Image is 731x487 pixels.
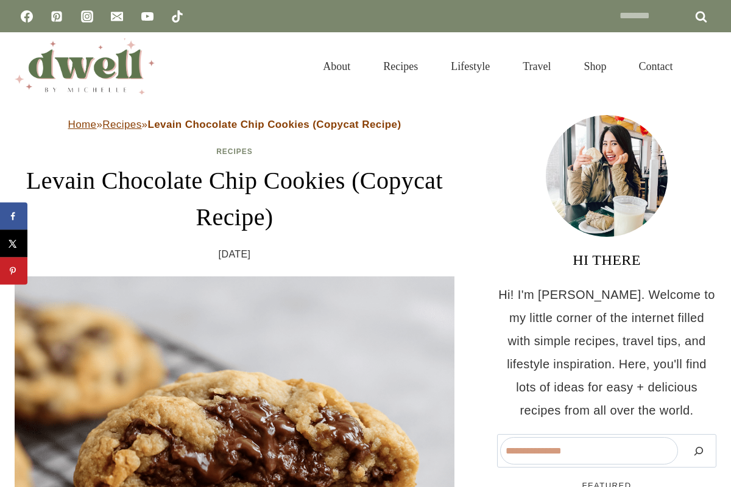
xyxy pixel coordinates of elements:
[147,119,401,130] strong: Levain Chocolate Chip Cookies (Copycat Recipe)
[306,45,367,88] a: About
[506,45,567,88] a: Travel
[15,38,155,94] img: DWELL by michelle
[367,45,434,88] a: Recipes
[68,119,97,130] a: Home
[434,45,506,88] a: Lifestyle
[68,119,401,130] span: » »
[15,163,454,236] h1: Levain Chocolate Chip Cookies (Copycat Recipe)
[684,437,713,464] button: Search
[135,4,160,29] a: YouTube
[165,4,189,29] a: TikTok
[15,4,39,29] a: Facebook
[44,4,69,29] a: Pinterest
[306,45,690,88] nav: Primary Navigation
[216,147,253,156] a: Recipes
[105,4,129,29] a: Email
[623,45,690,88] a: Contact
[696,56,716,77] button: View Search Form
[102,119,141,130] a: Recipes
[75,4,99,29] a: Instagram
[497,283,716,422] p: Hi! I'm [PERSON_NAME]. Welcome to my little corner of the internet filled with simple recipes, tr...
[497,249,716,271] h3: HI THERE
[567,45,623,88] a: Shop
[219,245,251,264] time: [DATE]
